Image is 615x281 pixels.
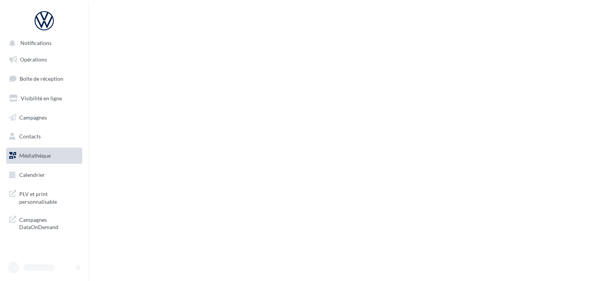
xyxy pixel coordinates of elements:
[19,171,45,178] span: Calendrier
[20,56,47,63] span: Opérations
[5,186,84,208] a: PLV et print personnalisable
[5,70,84,87] a: Boîte de réception
[5,52,84,68] a: Opérations
[5,167,84,183] a: Calendrier
[5,211,84,234] a: Campagnes DataOnDemand
[19,133,41,140] span: Contacts
[20,40,52,47] span: Notifications
[5,90,84,106] a: Visibilité en ligne
[21,95,62,101] span: Visibilité en ligne
[5,128,84,145] a: Contacts
[19,114,47,120] span: Campagnes
[19,152,51,159] span: Médiathèque
[19,214,79,231] span: Campagnes DataOnDemand
[5,110,84,126] a: Campagnes
[20,75,63,82] span: Boîte de réception
[19,189,79,205] span: PLV et print personnalisable
[5,148,84,164] a: Médiathèque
